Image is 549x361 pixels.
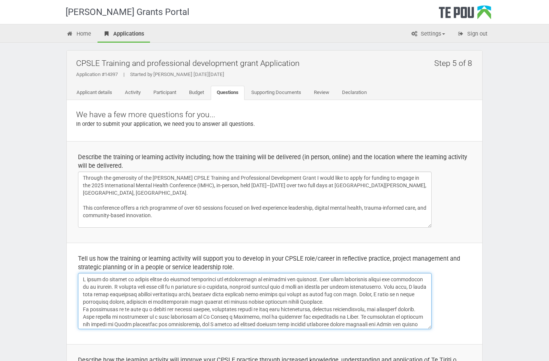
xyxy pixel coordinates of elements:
[183,86,210,100] a: Budget
[119,86,147,100] a: Activity
[76,54,477,72] h2: CPSLE Training and professional development grant Application
[70,86,118,100] a: Applicant details
[76,120,473,128] p: In order to submit your application, we need you to answer all questions.
[76,109,473,120] p: We have a few more questions for you...
[451,26,493,43] a: Sign out
[336,86,373,100] a: Declaration
[78,153,471,170] div: Describe the training or learning activity including; how the training will be delivered (in pers...
[211,86,244,100] a: Questions
[147,86,182,100] a: Participant
[245,86,307,100] a: Supporting Documents
[434,54,477,72] h2: Step 5 of 8
[118,72,130,77] span: |
[439,5,491,24] div: Te Pou Logo
[97,26,150,43] a: Applications
[78,172,432,228] textarea: I am applying for the [PERSON_NAME] CPSLE Training and Professional Development Grant to attend t...
[78,254,471,271] div: Tell us how the training or learning activity will support you to develop in your CPSLE role/care...
[61,26,97,43] a: Home
[405,26,451,43] a: Settings
[308,86,335,100] a: Review
[76,71,477,78] div: Application #14397 Started by [PERSON_NAME] [DATE][DATE]
[78,273,432,329] textarea: Loremipsu dol 9149 Sitametconsec Adipis Elitse Doeiusmodt (INCI) utla etdoloremagna aliquae ad mi...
